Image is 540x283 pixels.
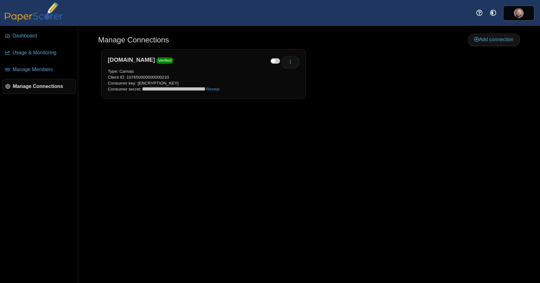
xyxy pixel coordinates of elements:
span: Manage Connections [13,83,73,90]
a: Reveal [206,87,219,91]
span: Verified [157,57,173,64]
span: Manage Members [12,66,73,73]
a: Usage & Monitoring [2,45,76,60]
span: Beau Runyan [514,8,524,18]
span: Dashboard [12,32,73,39]
b: [DOMAIN_NAME] [108,56,155,63]
img: ps.tlhBEEblj2Xb82sh [514,8,524,18]
img: PaperScorer [2,2,65,22]
a: Manage Members [2,62,76,77]
a: ps.tlhBEEblj2Xb82sh [503,6,534,21]
a: PaperScorer [2,17,65,22]
div: Type: Canvas Client ID: 107650000000000233 Consumer key: [ENCRYPTION_KEY] Consumer secret: [108,68,299,92]
span: Usage & Monitoring [12,49,73,56]
span: Add connection [474,37,513,42]
a: Manage Connections [2,79,76,94]
a: Dashboard [2,28,76,43]
a: Add connection [467,33,520,46]
h1: Manage Connections [98,35,169,45]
